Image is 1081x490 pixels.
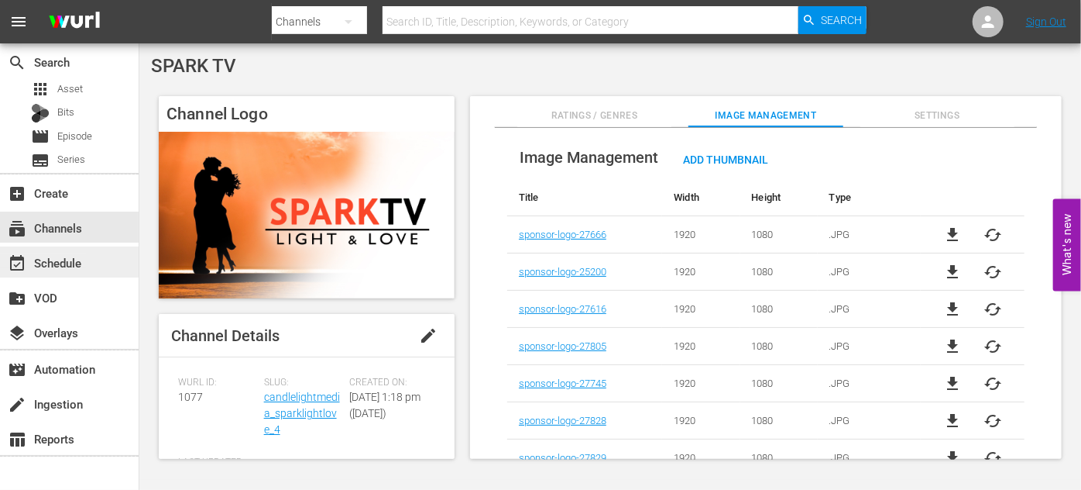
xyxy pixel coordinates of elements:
[818,365,921,402] td: .JPG
[662,291,740,328] td: 1920
[264,377,342,389] span: Slug:
[171,326,280,345] span: Channel Details
[57,129,92,144] span: Episode
[943,226,962,244] a: file_download
[662,179,740,216] th: Width
[349,377,427,389] span: Created On:
[943,263,962,281] a: file_download
[8,289,26,308] span: VOD
[740,179,818,216] th: Height
[740,254,818,291] td: 1080
[57,152,85,167] span: Series
[798,6,867,34] button: Search
[818,254,921,291] td: .JPG
[671,154,781,166] span: Add Thumbnail
[57,105,74,120] span: Bits
[671,145,781,173] button: Add Thumbnail
[818,440,921,477] td: .JPG
[349,391,420,419] span: [DATE] 1:18 pm ([DATE])
[517,108,671,124] span: Ratings / Genres
[419,326,438,345] span: edit
[1026,16,1066,28] a: Sign Out
[860,108,1014,124] span: Settings
[740,216,818,254] td: 1080
[178,457,256,469] span: Last Updated:
[520,148,658,167] span: Image Management
[983,374,1002,393] button: cached
[818,328,921,365] td: .JPG
[8,219,26,238] span: Channels
[943,337,962,356] a: file_download
[519,229,606,240] a: sponsor-logo-27666
[31,104,50,122] div: Bits
[740,440,818,477] td: 1080
[943,374,962,393] a: file_download
[57,81,83,97] span: Asset
[519,303,606,315] a: sponsor-logo-27616
[662,328,740,365] td: 1920
[31,80,50,98] span: Asset
[519,452,606,464] a: sponsor-logo-27829
[983,226,1002,244] button: cached
[662,216,740,254] td: 1920
[740,328,818,365] td: 1080
[740,402,818,440] td: 1080
[159,96,455,132] h4: Channel Logo
[983,412,1002,430] button: cached
[9,12,28,31] span: menu
[740,291,818,328] td: 1080
[818,216,921,254] td: .JPG
[159,132,455,298] img: SPARK TV
[983,449,1002,468] button: cached
[662,365,740,402] td: 1920
[818,179,921,216] th: Type
[8,53,26,72] span: Search
[8,430,26,449] span: Reports
[662,440,740,477] td: 1920
[507,179,662,216] th: Title
[519,378,606,389] a: sponsor-logo-27745
[410,317,447,354] button: edit
[818,402,921,440] td: .JPG
[8,324,26,343] span: Overlays
[8,185,26,203] span: Create
[519,266,606,278] a: sponsor-logo-25200
[37,4,112,40] img: ans4CAIJ8jUAAAAAAAAAAAAAAAAAAAAAAAAgQb4GAAAAAAAAAAAAAAAAAAAAAAAAJMjXAAAAAAAAAAAAAAAAAAAAAAAAgAT5G...
[943,449,962,468] a: file_download
[983,263,1002,281] button: cached
[178,391,203,403] span: 1077
[740,365,818,402] td: 1080
[983,300,1002,319] button: cached
[8,395,26,414] span: Ingestion
[178,377,256,389] span: Wurl ID:
[943,300,962,319] a: file_download
[662,254,740,291] td: 1920
[662,402,740,440] td: 1920
[31,127,50,146] span: Episode
[264,391,340,436] a: candlelightmedia_sparklightlove_4
[983,337,1002,356] button: cached
[8,254,26,273] span: Schedule
[151,55,236,77] span: SPARK TV
[519,415,606,426] a: sponsor-logo-27828
[519,340,606,352] a: sponsor-logo-27805
[821,6,862,34] span: Search
[943,412,962,430] a: file_download
[8,361,26,379] span: Automation
[1053,199,1081,292] button: Open Feedback Widget
[688,108,842,124] span: Image Management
